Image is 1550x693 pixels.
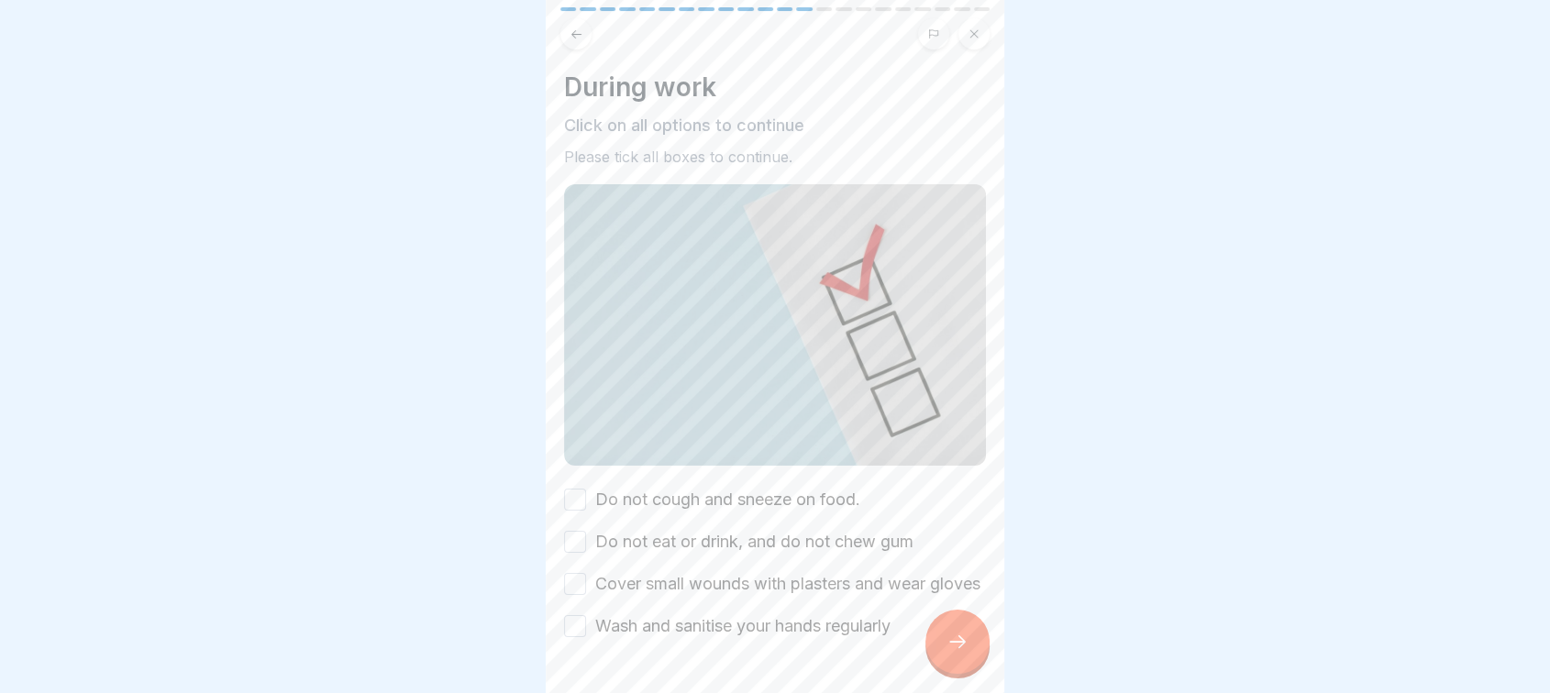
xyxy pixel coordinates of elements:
[595,530,913,554] label: Do not eat or drink, and do not chew gum
[564,148,986,166] div: Please tick all boxes to continue.
[564,71,986,103] h4: During work
[564,114,986,137] p: Click on all options to continue
[595,572,980,596] label: Cover small wounds with plasters and wear gloves
[595,488,860,511] label: Do not cough and sneeze on food.
[595,614,891,638] label: Wash and sanitise your hands regularly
